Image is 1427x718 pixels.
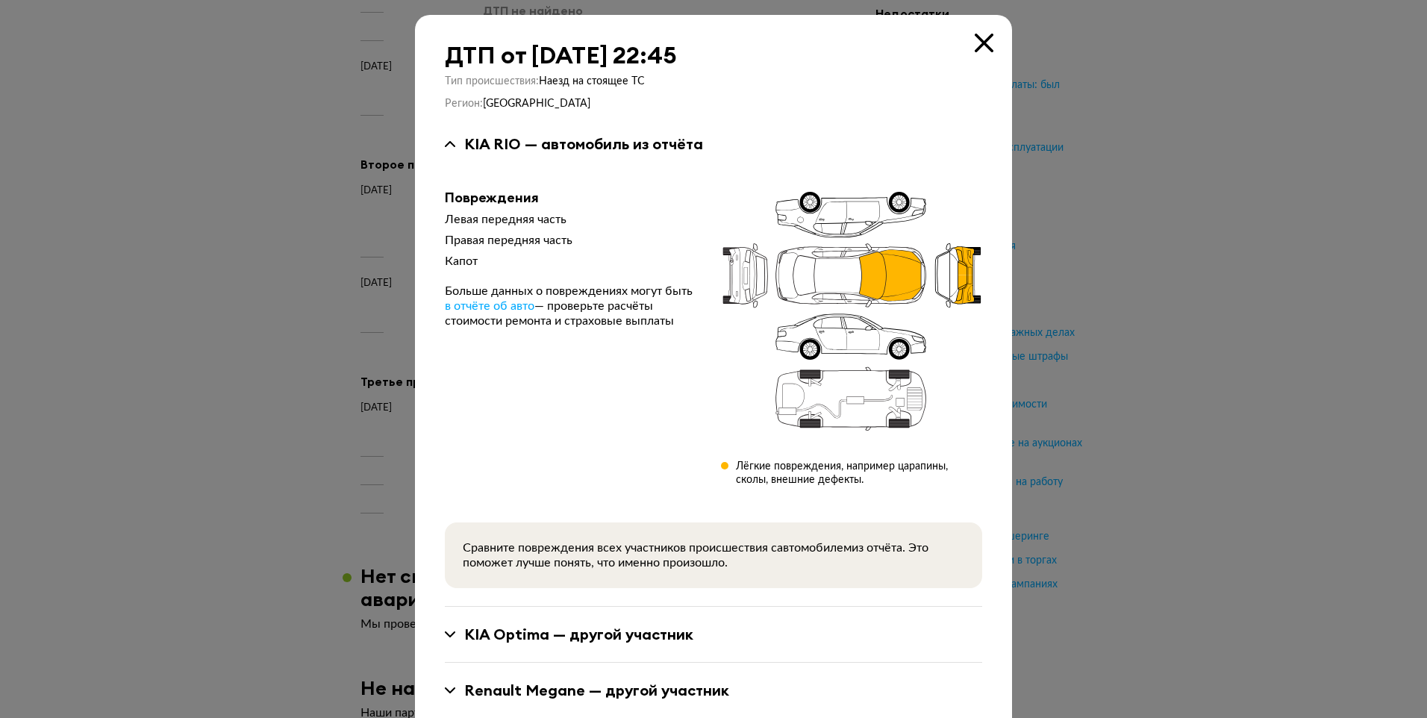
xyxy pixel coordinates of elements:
div: ДТП от [DATE] 22:45 [445,42,982,69]
div: Капот [445,254,697,269]
div: KIA RIO — автомобиль из отчёта [464,134,703,154]
div: Renault Megane — другой участник [464,681,729,700]
a: в отчёте об авто [445,299,534,313]
span: в отчёте об авто [445,300,534,312]
span: [GEOGRAPHIC_DATA] [483,99,590,109]
div: Правая передняя часть [445,233,697,248]
div: Повреждения [445,190,697,206]
div: Тип происшествия : [445,75,982,88]
div: Лёгкие повреждения, например царапины, сколы, внешние дефекты. [736,460,982,487]
div: Регион : [445,97,982,110]
div: Сравните повреждения всех участников происшествия с автомобилем из отчёта. Это поможет лучше поня... [463,540,964,570]
div: Левая передняя часть [445,212,697,227]
div: KIA Optima — другой участник [464,625,693,644]
span: Наезд на стоящее ТС [539,76,645,87]
div: Больше данных о повреждениях могут быть — проверьте расчёты стоимости ремонта и страховые выплаты [445,284,697,328]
